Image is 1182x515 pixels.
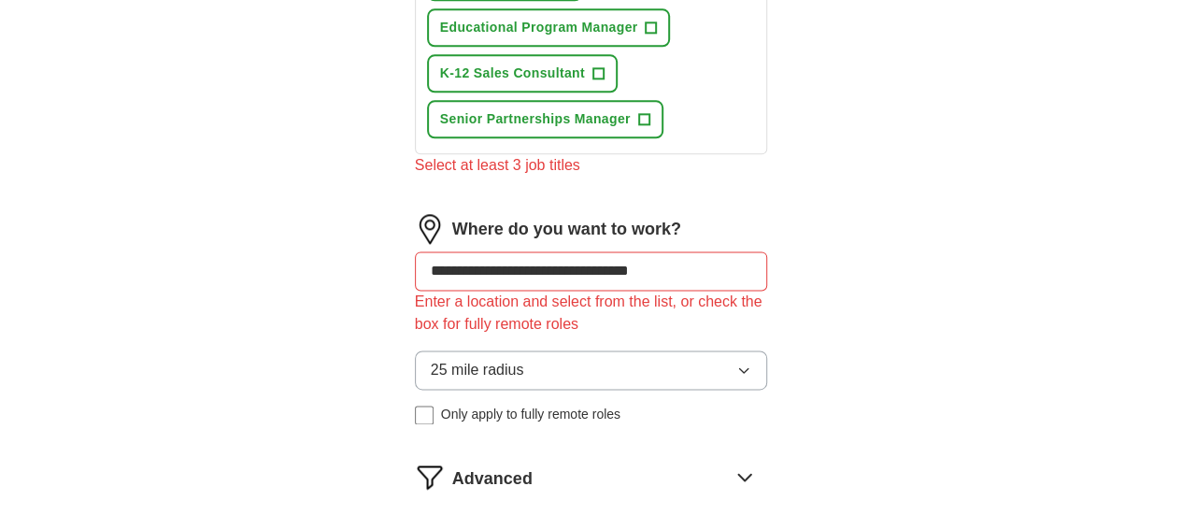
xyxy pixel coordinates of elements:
div: Select at least 3 job titles [415,154,768,177]
button: K-12 Sales Consultant [427,54,618,93]
div: Enter a location and select from the list, or check the box for fully remote roles [415,291,768,336]
img: filter [415,462,445,492]
input: Only apply to fully remote roles [415,406,434,424]
button: 25 mile radius [415,350,768,390]
span: Advanced [452,466,533,492]
img: location.png [415,214,445,244]
span: Educational Program Manager [440,18,638,37]
button: Educational Program Manager [427,8,671,47]
label: Where do you want to work? [452,217,681,242]
button: Senior Partnerships Manager [427,100,663,138]
span: Senior Partnerships Manager [440,109,631,129]
span: K-12 Sales Consultant [440,64,585,83]
span: Only apply to fully remote roles [441,405,620,424]
span: 25 mile radius [431,359,524,381]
